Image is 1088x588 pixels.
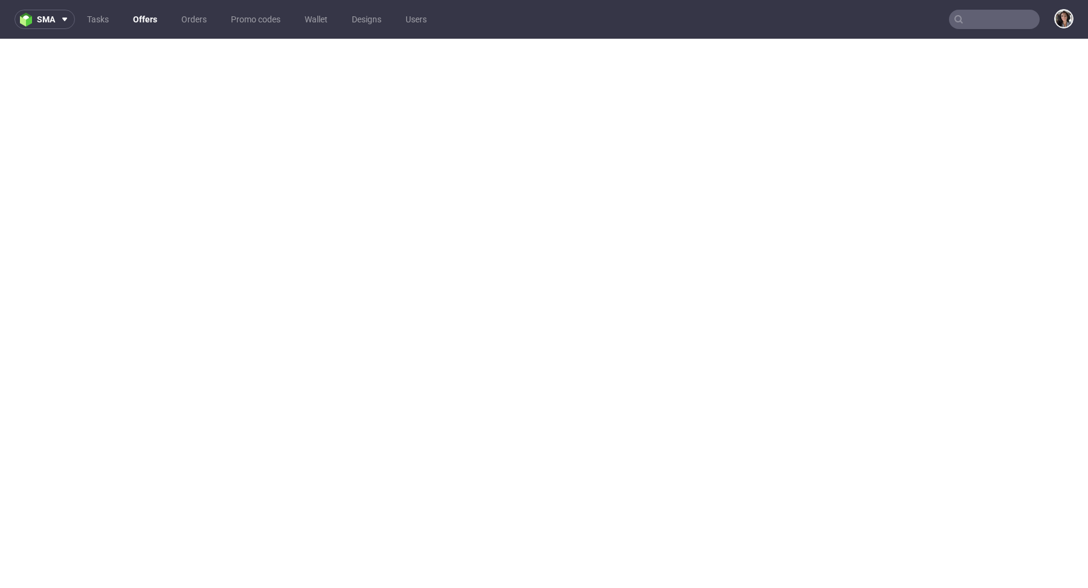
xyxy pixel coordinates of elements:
[1055,10,1072,27] img: Moreno Martinez Cristina
[224,10,288,29] a: Promo codes
[20,13,37,27] img: logo
[126,10,164,29] a: Offers
[398,10,434,29] a: Users
[80,10,116,29] a: Tasks
[37,15,55,24] span: sma
[345,10,389,29] a: Designs
[174,10,214,29] a: Orders
[15,10,75,29] button: sma
[297,10,335,29] a: Wallet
